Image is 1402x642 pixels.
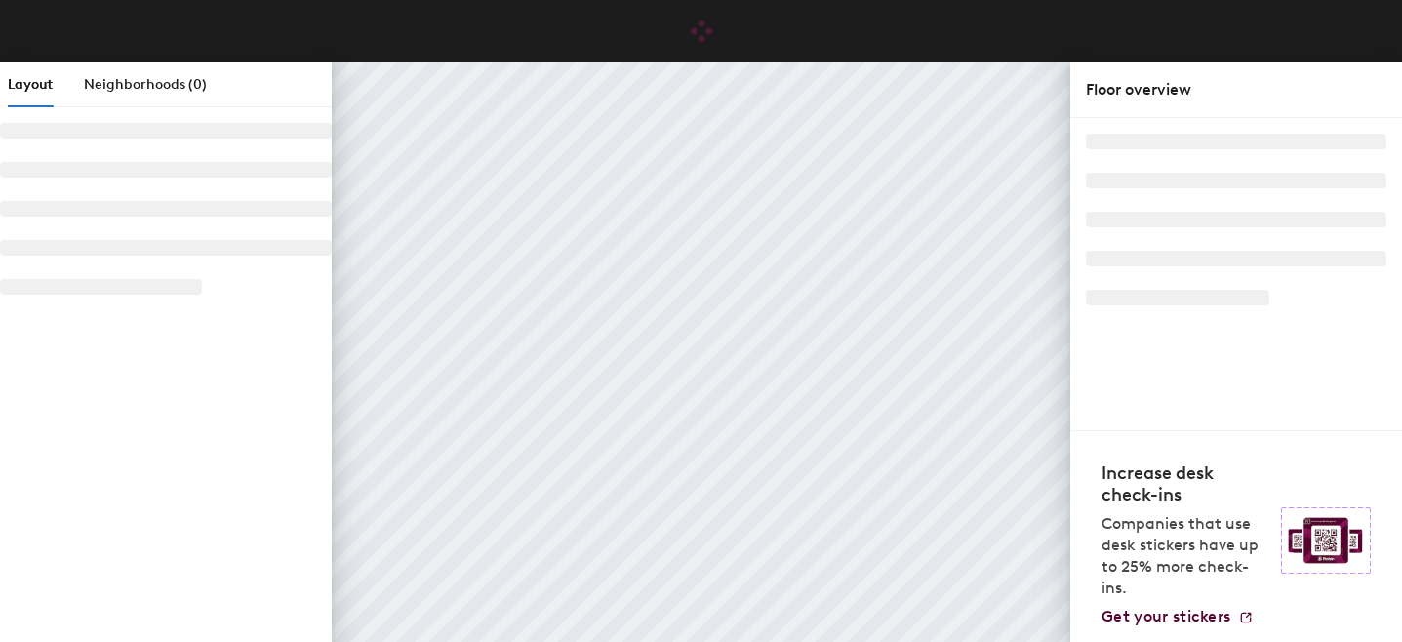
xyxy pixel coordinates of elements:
span: Get your stickers [1102,607,1230,625]
p: Companies that use desk stickers have up to 25% more check-ins. [1102,513,1269,599]
h4: Increase desk check-ins [1102,462,1269,505]
div: Floor overview [1086,78,1386,101]
span: Neighborhoods (0) [84,76,207,93]
span: Layout [8,76,53,93]
a: Get your stickers [1102,607,1254,626]
img: Sticker logo [1281,507,1371,574]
